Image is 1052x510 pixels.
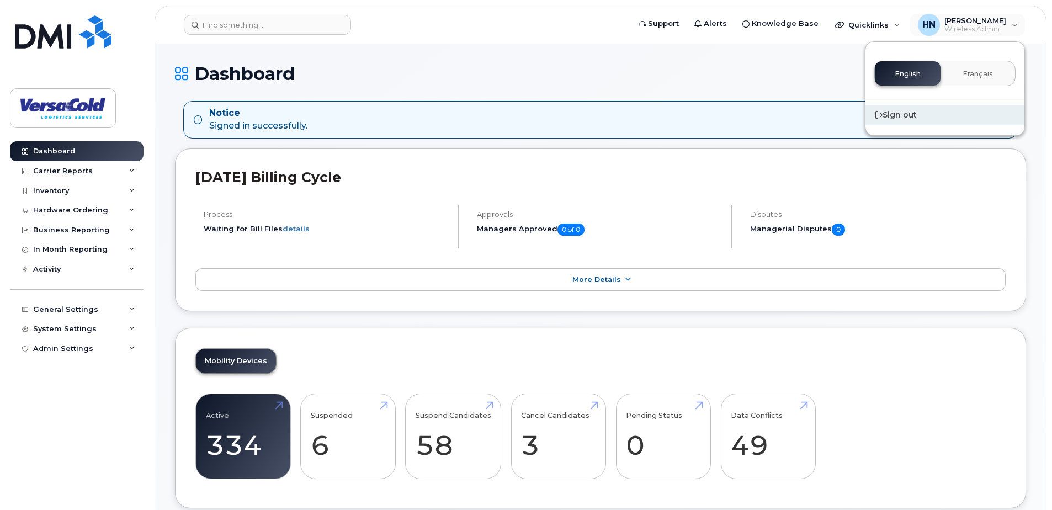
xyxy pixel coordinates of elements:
a: Active 334 [206,400,280,473]
a: Suspend Candidates 58 [416,400,491,473]
span: 0 of 0 [557,224,585,236]
span: More Details [572,275,621,284]
span: 0 [832,224,845,236]
a: details [283,224,310,233]
a: Suspended 6 [311,400,385,473]
span: Français [963,70,993,78]
h1: Dashboard [175,64,1026,83]
a: Pending Status 0 [626,400,700,473]
h5: Managerial Disputes [750,224,1006,236]
a: Cancel Candidates 3 [521,400,596,473]
h4: Process [204,210,449,219]
a: Data Conflicts 49 [731,400,805,473]
h5: Managers Approved [477,224,722,236]
h2: [DATE] Billing Cycle [195,169,1006,185]
h4: Disputes [750,210,1006,219]
h4: Approvals [477,210,722,219]
div: Sign out [865,105,1024,125]
strong: Notice [209,107,307,120]
div: Signed in successfully. [209,107,307,132]
li: Waiting for Bill Files [204,224,449,234]
a: Mobility Devices [196,349,276,373]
